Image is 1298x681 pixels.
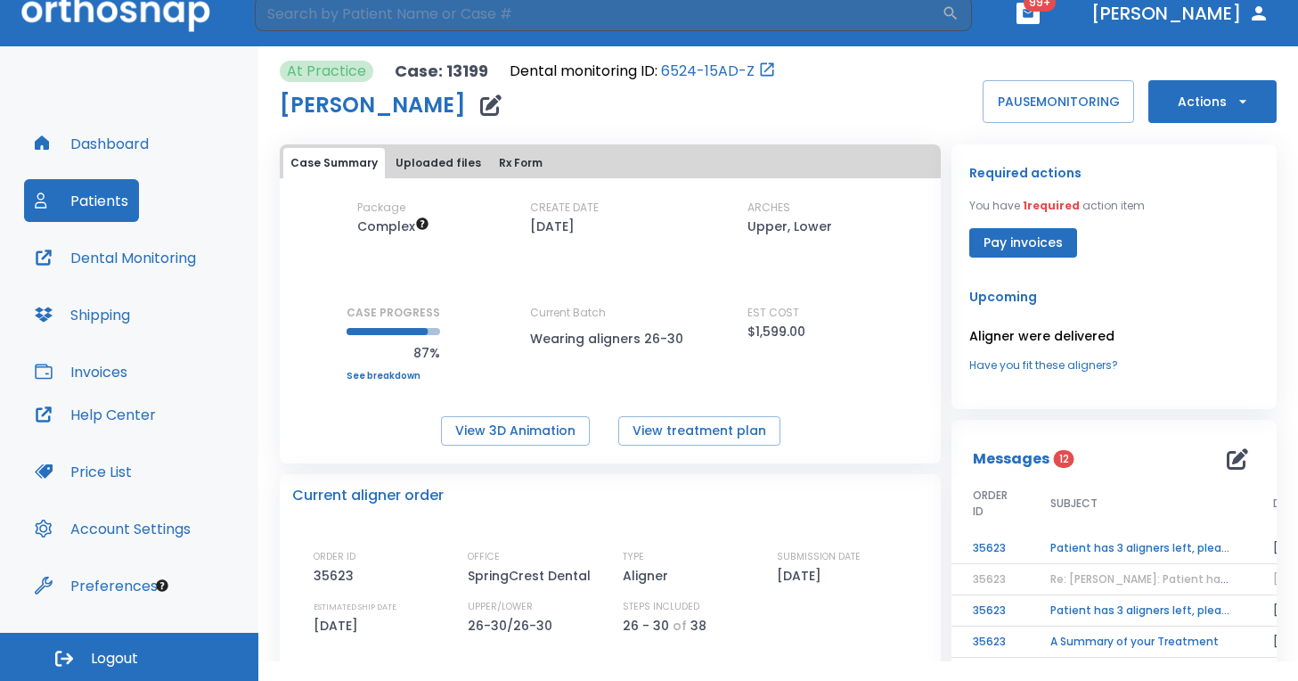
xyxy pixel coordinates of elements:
[530,216,575,237] p: [DATE]
[747,200,790,216] p: ARCHES
[661,61,755,82] a: 6524-15AD-Z
[154,578,170,594] div: Tooltip anchor
[314,549,355,565] p: ORDER ID
[777,549,861,565] p: SUBMISSION DATE
[347,371,440,382] a: See breakdown
[951,533,1029,564] td: 35623
[969,162,1082,184] p: Required actions
[24,564,168,607] button: Preferences
[1029,627,1252,658] td: A Summary of your Treatment
[623,565,674,587] p: Aligner
[973,571,1006,587] span: 35623
[1050,496,1098,512] span: SUBJECT
[747,305,799,321] p: EST COST
[24,236,207,279] button: Dental Monitoring
[983,80,1134,123] button: PAUSEMONITORING
[618,416,780,446] button: View treatment plan
[468,615,559,636] p: 26-30/26-30
[530,305,690,321] p: Current Batch
[24,350,138,393] button: Invoices
[973,488,1008,520] span: ORDER ID
[673,615,687,636] p: of
[287,61,366,82] p: At Practice
[1148,80,1277,123] button: Actions
[1029,595,1252,627] td: Patient has 3 aligners left, please order next set!
[283,148,937,178] div: tabs
[24,507,201,550] button: Account Settings
[24,293,141,336] button: Shipping
[969,357,1259,373] a: Have you fit these aligners?
[91,649,138,669] span: Logout
[468,565,597,587] p: SpringCrest Dental
[973,448,1049,470] p: Messages
[24,122,159,165] button: Dashboard
[314,565,360,587] p: 35623
[347,342,440,364] p: 87%
[283,148,385,178] button: Case Summary
[395,61,488,82] p: Case: 13199
[510,61,657,82] p: Dental monitoring ID:
[690,615,706,636] p: 38
[468,549,500,565] p: OFFICE
[357,217,429,235] span: Up to 50 Steps (100 aligners)
[357,200,405,216] p: Package
[347,305,440,321] p: CASE PROGRESS
[951,627,1029,658] td: 35623
[951,595,1029,627] td: 35623
[314,615,364,636] p: [DATE]
[747,321,805,342] p: $1,599.00
[530,200,599,216] p: CREATE DATE
[292,485,444,506] p: Current aligner order
[969,198,1145,214] p: You have action item
[623,549,644,565] p: TYPE
[1029,533,1252,564] td: Patient has 3 aligners left, please order next set!
[314,599,396,615] p: ESTIMATED SHIP DATE
[388,148,488,178] button: Uploaded files
[530,328,690,349] p: Wearing aligners 26-30
[280,94,466,116] h1: [PERSON_NAME]
[24,393,167,436] button: Help Center
[969,286,1259,308] p: Upcoming
[24,450,143,493] button: Price List
[1054,450,1074,468] span: 12
[1023,198,1080,213] span: 1 required
[441,416,590,446] button: View 3D Animation
[747,216,832,237] p: Upper, Lower
[24,179,139,222] button: Patients
[623,615,669,636] p: 26 - 30
[468,599,533,615] p: UPPER/LOWER
[969,325,1259,347] p: Aligner were delivered
[623,599,699,615] p: STEPS INCLUDED
[510,61,776,82] div: Open patient in dental monitoring portal
[492,148,550,178] button: Rx Form
[777,565,828,587] p: [DATE]
[969,228,1077,258] button: Pay invoices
